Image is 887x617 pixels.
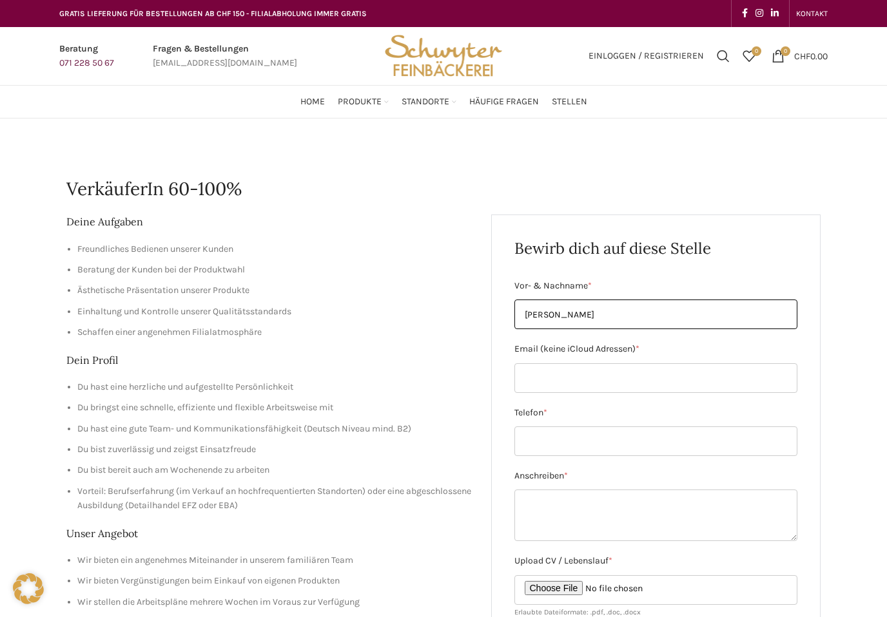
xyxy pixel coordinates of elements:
li: Du bist bereit auch am Wochenende zu arbeiten [77,463,472,477]
span: Produkte [338,96,382,108]
h2: Bewirb dich auf diese Stelle [514,238,798,260]
a: KONTAKT [796,1,828,26]
li: Wir bieten ein angenehmes Miteinander in unserem familiären Team [77,553,472,567]
h1: VerkäuferIn 60-100% [66,176,821,202]
span: Home [300,96,325,108]
h2: Unser Angebot [66,526,472,540]
h2: Deine Aufgaben [66,214,472,229]
span: 0 [752,46,761,56]
li: Vorteil: Berufserfahrung (im Verkauf an hochfrequentierten Standorten) oder eine abgeschlossene A... [77,484,472,513]
a: Facebook social link [738,5,752,23]
label: Telefon [514,406,798,420]
a: Einloggen / Registrieren [582,43,710,69]
div: Secondary navigation [790,1,834,26]
span: Einloggen / Registrieren [589,52,704,61]
li: Schaffen einer angenehmen Filialatmosphäre [77,325,472,339]
li: Du bist zuverlässig und zeigst Einsatzfreude [77,442,472,457]
li: Du hast eine gute Team- und Kommunikationsfähigkeit (Deutsch Niveau mind. B2) [77,422,472,436]
a: Linkedin social link [767,5,783,23]
a: Stellen [552,89,587,115]
span: Standorte [402,96,449,108]
a: Häufige Fragen [469,89,539,115]
img: Bäckerei Schwyter [380,27,507,85]
small: Erlaubte Dateiformate: .pdf, .doc, .docx [514,608,641,616]
a: Standorte [402,89,456,115]
label: Anschreiben [514,469,798,483]
a: Infobox link [59,42,114,71]
a: Infobox link [153,42,297,71]
span: GRATIS LIEFERUNG FÜR BESTELLUNGEN AB CHF 150 - FILIALABHOLUNG IMMER GRATIS [59,9,367,18]
a: Suchen [710,43,736,69]
label: Upload CV / Lebenslauf [514,554,798,568]
li: Einhaltung und Kontrolle unserer Qualitätsstandards [77,305,472,319]
li: Beratung der Kunden bei der Produktwahl [77,263,472,277]
li: Du hast eine herzliche und aufgestellte Persönlichkeit [77,380,472,394]
bdi: 0.00 [794,50,828,61]
a: Produkte [338,89,389,115]
li: Ästhetische Präsentation unserer Produkte [77,283,472,298]
a: 0 CHF0.00 [765,43,834,69]
span: KONTAKT [796,9,828,18]
span: CHF [794,50,810,61]
a: Site logo [380,50,507,61]
label: Vor- & Nachname [514,279,798,293]
a: Instagram social link [752,5,767,23]
li: Du bringst eine schnelle, effiziente und flexible Arbeitsweise mit [77,401,472,415]
a: 0 [736,43,762,69]
span: Stellen [552,96,587,108]
li: Freundliches Bedienen unserer Kunden [77,242,472,256]
div: Meine Wunschliste [736,43,762,69]
li: Wir bieten Vergünstigungen beim Einkauf von eigenen Produkten [77,574,472,588]
a: Home [300,89,325,115]
h2: Dein Profil [66,353,472,367]
span: Häufige Fragen [469,96,539,108]
label: Email (keine iCloud Adressen) [514,342,798,356]
span: 0 [781,46,790,56]
li: Wir stellen die Arbeitspläne mehrere Wochen im Voraus zur Verfügung [77,595,472,609]
div: Main navigation [53,89,834,115]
